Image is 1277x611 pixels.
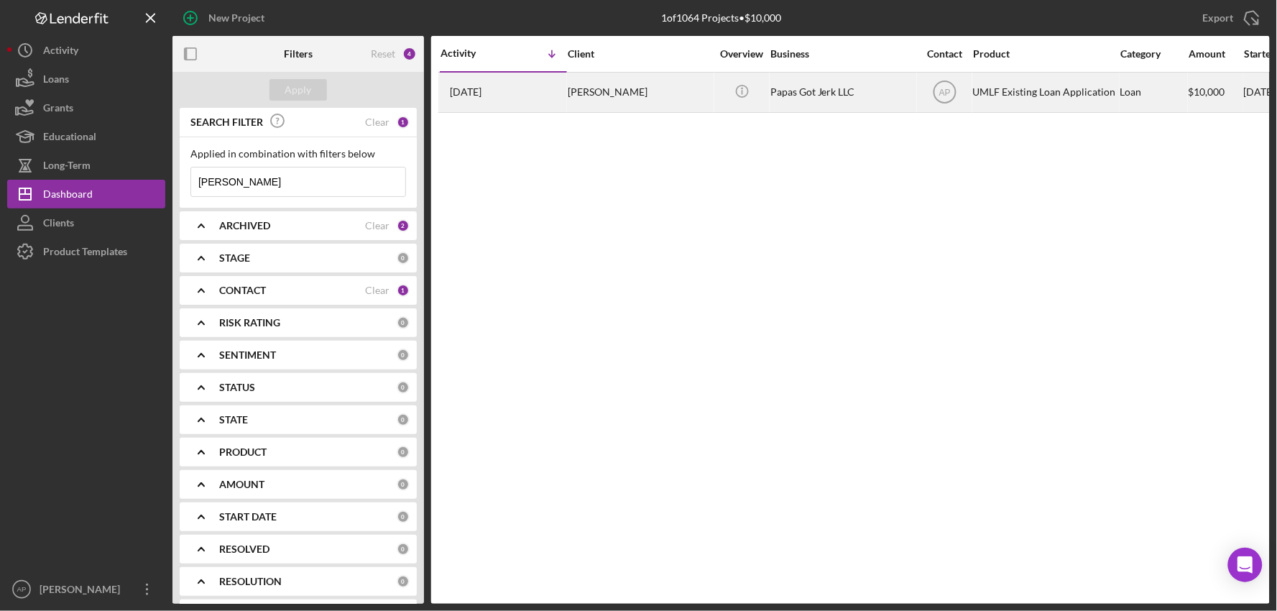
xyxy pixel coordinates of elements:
time: 2025-08-06 01:26 [450,86,481,98]
div: 0 [397,413,410,426]
b: Filters [284,48,313,60]
b: SEARCH FILTER [190,116,263,128]
b: RESOLVED [219,543,269,555]
div: UMLF Existing Loan Application [973,73,1117,111]
div: Category [1120,48,1187,60]
b: ARCHIVED [219,220,270,231]
div: Papas Got Jerk LLC [770,73,914,111]
button: Activity [7,36,165,65]
button: AP[PERSON_NAME] [7,575,165,604]
b: PRODUCT [219,446,267,458]
div: Contact [918,48,972,60]
b: RESOLUTION [219,576,282,587]
button: Clients [7,208,165,237]
div: 1 [397,116,410,129]
div: 0 [397,543,410,556]
div: Dashboard [43,180,93,212]
div: $10,000 [1189,73,1243,111]
div: [PERSON_NAME] [568,73,711,111]
button: Educational [7,122,165,151]
div: Export [1203,4,1234,32]
div: Apply [285,79,312,101]
div: 1 of 1064 Projects • $10,000 [661,12,781,24]
div: Amount [1189,48,1243,60]
b: STAGE [219,252,250,264]
div: Open Intercom Messenger [1228,548,1263,582]
div: Business [770,48,914,60]
div: 0 [397,446,410,459]
div: [PERSON_NAME] [36,575,129,607]
div: Activity [441,47,504,59]
div: New Project [208,4,264,32]
div: Client [568,48,711,60]
div: Overview [715,48,769,60]
div: Grants [43,93,73,126]
div: Loans [43,65,69,97]
b: RISK RATING [219,317,280,329]
div: Product Templates [43,237,127,270]
button: Product Templates [7,237,165,266]
div: Clear [365,220,389,231]
div: 1 [397,284,410,297]
text: AP [939,88,950,98]
b: STATUS [219,382,255,393]
div: 2 [397,219,410,232]
div: Clear [365,116,389,128]
div: Activity [43,36,78,68]
b: SENTIMENT [219,349,276,361]
button: Long-Term [7,151,165,180]
div: 0 [397,381,410,394]
div: Product [973,48,1117,60]
div: Long-Term [43,151,91,183]
div: Reset [371,48,395,60]
button: Export [1189,4,1270,32]
div: 0 [397,510,410,523]
div: 4 [402,47,417,61]
b: START DATE [219,511,277,523]
div: 0 [397,316,410,329]
div: 0 [397,575,410,588]
div: Clients [43,208,74,241]
div: Applied in combination with filters below [190,148,406,160]
div: Loan [1120,73,1187,111]
text: AP [17,586,27,594]
b: AMOUNT [219,479,264,490]
div: Educational [43,122,96,155]
div: 0 [397,349,410,362]
div: 0 [397,478,410,491]
b: CONTACT [219,285,266,296]
div: 0 [397,252,410,265]
button: Dashboard [7,180,165,208]
b: STATE [219,414,248,426]
button: Apply [269,79,327,101]
button: Grants [7,93,165,122]
div: Clear [365,285,389,296]
button: New Project [172,4,279,32]
button: Loans [7,65,165,93]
